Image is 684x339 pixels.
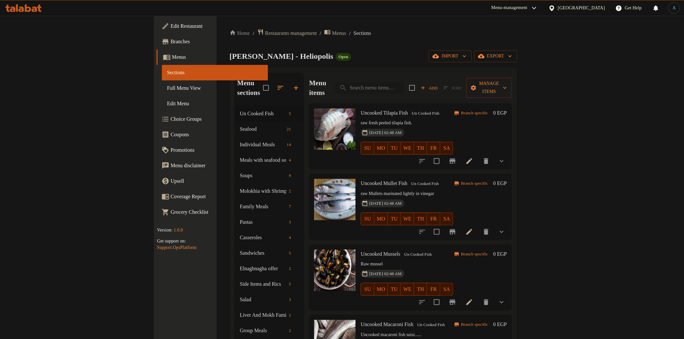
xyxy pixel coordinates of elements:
[440,142,453,155] button: SA
[374,212,388,225] button: MO
[443,144,451,153] span: SA
[414,153,430,169] button: sort-choices
[336,54,351,59] span: Open
[498,298,506,306] svg: Show Choices
[171,162,263,169] span: Menu disclaimer
[240,218,286,226] div: Pastas
[493,320,507,329] h6: 0 EGP
[430,214,437,224] span: FR
[364,285,371,294] span: SU
[440,283,453,296] button: SA
[286,297,294,303] span: 3
[240,187,286,195] span: Molokhia with Shrimp
[364,214,371,224] span: SU
[286,187,294,195] div: items
[286,311,294,319] div: items
[240,110,286,118] span: Un Cooked Fish
[361,180,407,186] span: Uncooked Mullet Fish
[240,296,286,303] span: Salad
[286,204,294,210] span: 7
[314,179,356,220] img: Uncooked Mullet Fish
[417,144,424,153] span: TH
[286,312,294,318] span: 2
[156,127,268,142] a: Coupons
[377,144,385,153] span: MO
[240,265,286,272] span: Elnaghnagha offer
[409,109,442,117] div: Un Cooked Fish
[364,144,371,153] span: SU
[171,177,263,185] span: Upsell
[443,285,451,294] span: SA
[445,153,460,169] button: Branch-specific-item
[156,173,268,189] a: Upsell
[286,111,294,117] span: 5
[286,234,294,241] div: items
[440,83,466,93] span: Select section first
[403,285,411,294] span: WE
[162,96,268,111] a: Edit Menu
[478,153,494,169] button: delete
[324,29,346,37] a: Menus
[414,212,427,225] button: TH
[430,225,444,239] span: Select to update
[458,251,490,257] span: Branch specific
[388,283,401,296] button: TU
[374,142,388,155] button: MO
[390,144,398,153] span: TU
[156,204,268,220] a: Grocery Checklist
[240,172,286,180] div: Soups
[240,234,286,241] div: Casseroles
[466,78,512,98] button: Manage items
[427,212,440,225] button: FR
[401,283,414,296] button: WE
[286,110,294,118] div: items
[498,157,506,165] svg: Show Choices
[240,311,286,319] div: Liver And Mokh Family meals
[474,50,518,62] button: export
[235,183,304,199] div: Molokhia with Shrimp2
[415,321,447,329] span: Un Cooked Fish
[479,52,512,60] span: export
[498,228,506,236] svg: Show Choices
[286,188,294,194] span: 2
[240,125,284,133] span: Seafood
[458,322,490,328] span: Branch specific
[235,106,304,121] div: Un Cooked Fish5
[421,84,438,92] span: Add
[171,131,263,139] span: Coupons
[235,276,304,292] div: Side Items and Rics5
[156,18,268,34] a: Edit Restaurant
[493,108,507,118] h6: 0 EGP
[156,49,268,65] a: Menus
[414,224,430,240] button: sort-choices
[235,152,304,168] div: Meals with seafood soup4
[162,80,268,96] a: Full Menu View
[240,327,286,334] span: Group Meals
[465,157,473,165] a: Edit menu item
[235,230,304,245] div: Casseroles4
[156,142,268,158] a: Promotions
[332,29,346,37] span: Menus
[235,168,304,183] div: Soups9
[401,142,414,155] button: WE
[240,203,286,211] span: Family Meals
[430,144,437,153] span: FR
[259,81,273,95] span: Select all sections
[235,307,304,323] div: Liver And Mokh Family meals2
[286,281,294,287] span: 5
[257,29,317,37] a: Restaurants management
[336,53,351,61] div: Open
[417,214,424,224] span: TH
[284,126,294,132] span: 21
[156,34,268,49] a: Branches
[434,52,466,60] span: import
[286,203,294,211] div: items
[494,153,509,169] button: show more
[430,285,437,294] span: FR
[402,251,434,258] span: Un Cooked Fish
